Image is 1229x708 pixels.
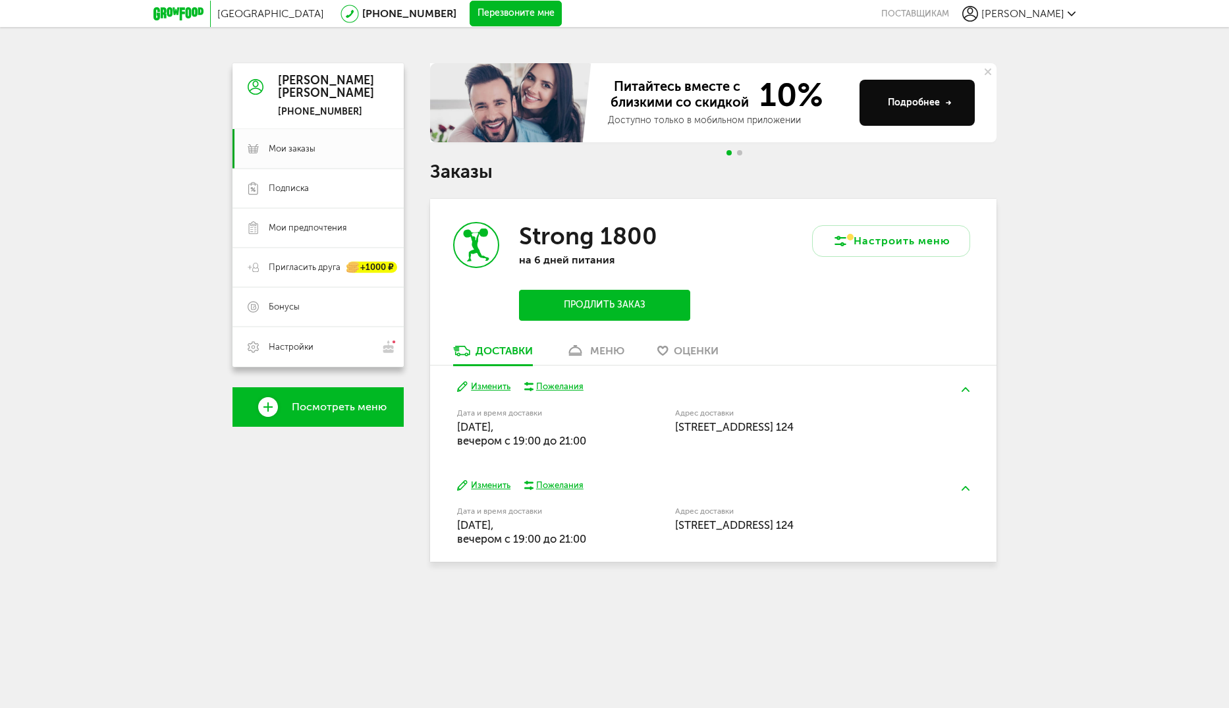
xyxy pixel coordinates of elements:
div: [PHONE_NUMBER] [278,106,374,118]
button: Пожелания [524,479,584,491]
span: [STREET_ADDRESS] 124 [675,420,794,433]
p: на 6 дней питания [519,254,690,266]
span: [PERSON_NAME] [981,7,1064,20]
span: Пригласить друга [269,261,341,273]
span: Оценки [674,344,719,357]
a: Доставки [447,344,539,365]
label: Дата и время доставки [457,508,608,515]
h3: Strong 1800 [519,222,657,250]
div: Подробнее [888,96,952,109]
span: [DATE], вечером c 19:00 до 21:00 [457,518,586,545]
div: +1000 ₽ [347,262,397,273]
span: Go to slide 2 [737,150,742,155]
div: Доставки [476,344,533,357]
div: Пожелания [536,479,584,491]
label: Адрес доставки [675,508,921,515]
button: Подробнее [860,80,975,126]
a: Мои заказы [232,129,404,169]
div: Доступно только в мобильном приложении [608,114,849,127]
a: меню [559,344,631,365]
a: Бонусы [232,287,404,327]
span: Посмотреть меню [292,401,387,413]
img: family-banner.579af9d.jpg [430,63,595,142]
img: arrow-up-green.5eb5f82.svg [962,387,970,392]
a: Подписка [232,169,404,208]
button: Изменить [457,381,510,393]
button: Продлить заказ [519,290,690,321]
img: arrow-up-green.5eb5f82.svg [962,486,970,491]
a: Настройки [232,327,404,367]
span: [DATE], вечером c 19:00 до 21:00 [457,420,586,447]
span: [STREET_ADDRESS] 124 [675,518,794,531]
a: Мои предпочтения [232,208,404,248]
div: Пожелания [536,381,584,393]
button: Настроить меню [812,225,970,257]
div: меню [590,344,624,357]
span: Go to slide 1 [726,150,732,155]
button: Пожелания [524,381,584,393]
h1: Заказы [430,163,997,180]
span: Бонусы [269,301,300,313]
span: Подписка [269,182,309,194]
label: Дата и время доставки [457,410,608,417]
a: Посмотреть меню [232,387,404,427]
a: [PHONE_NUMBER] [362,7,456,20]
label: Адрес доставки [675,410,921,417]
span: 10% [751,78,823,111]
span: Мои заказы [269,143,315,155]
span: [GEOGRAPHIC_DATA] [217,7,324,20]
span: Мои предпочтения [269,222,346,234]
button: Изменить [457,479,510,492]
span: Питайтесь вместе с близкими со скидкой [608,78,751,111]
div: [PERSON_NAME] [PERSON_NAME] [278,74,374,101]
a: Пригласить друга +1000 ₽ [232,248,404,287]
button: Перезвоните мне [470,1,562,27]
a: Оценки [651,344,725,365]
span: Настройки [269,341,314,353]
